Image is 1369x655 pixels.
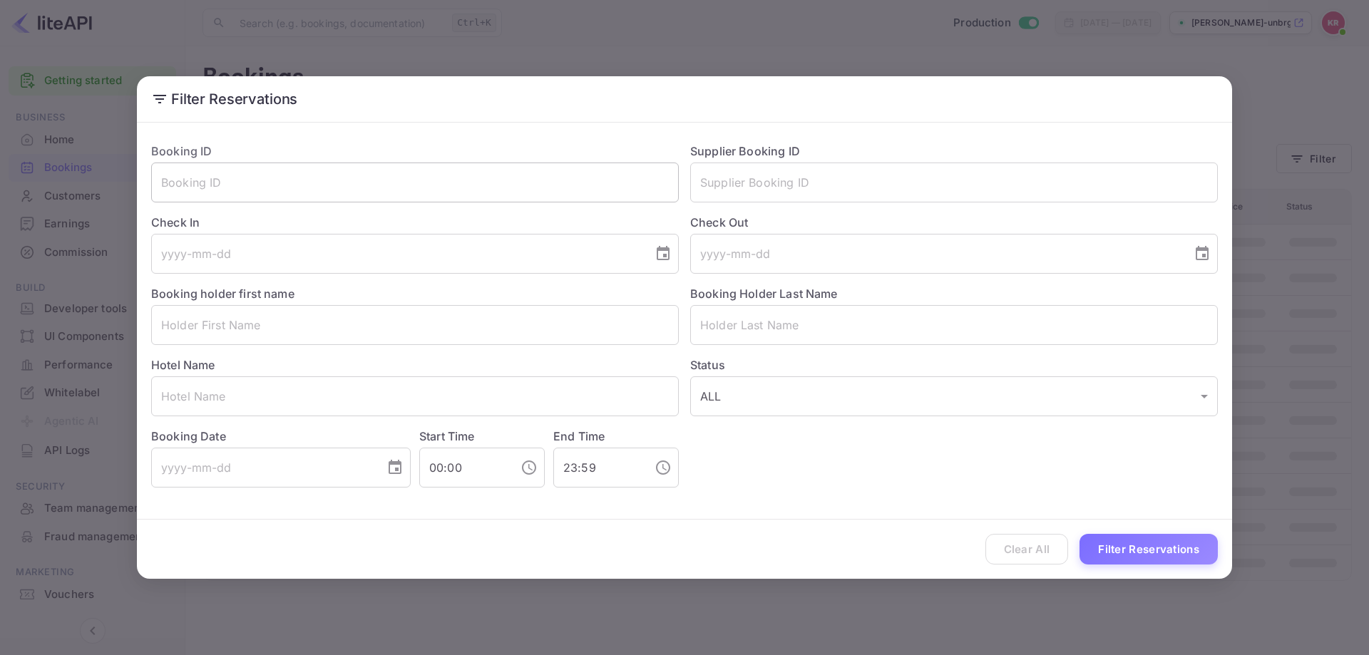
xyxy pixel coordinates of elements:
[690,287,838,301] label: Booking Holder Last Name
[690,144,800,158] label: Supplier Booking ID
[151,287,294,301] label: Booking holder first name
[690,214,1218,231] label: Check Out
[137,76,1232,122] h2: Filter Reservations
[690,356,1218,373] label: Status
[151,163,679,202] input: Booking ID
[151,214,679,231] label: Check In
[690,376,1218,416] div: ALL
[1080,534,1218,564] button: Filter Reservations
[151,144,212,158] label: Booking ID
[151,358,215,372] label: Hotel Name
[381,453,409,482] button: Choose date
[1188,239,1216,268] button: Choose date
[151,376,679,416] input: Hotel Name
[515,453,543,482] button: Choose time, selected time is 12:00 AM
[419,448,509,488] input: hh:mm
[649,453,677,482] button: Choose time, selected time is 11:59 PM
[419,429,475,443] label: Start Time
[690,305,1218,345] input: Holder Last Name
[690,163,1218,202] input: Supplier Booking ID
[690,234,1182,274] input: yyyy-mm-dd
[151,234,643,274] input: yyyy-mm-dd
[151,428,411,445] label: Booking Date
[151,305,679,345] input: Holder First Name
[553,448,643,488] input: hh:mm
[553,429,605,443] label: End Time
[649,239,677,268] button: Choose date
[151,448,375,488] input: yyyy-mm-dd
